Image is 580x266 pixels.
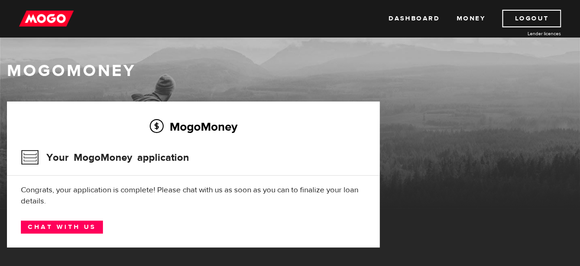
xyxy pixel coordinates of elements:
h2: MogoMoney [21,117,366,136]
a: Chat with us [21,221,103,234]
a: Dashboard [389,10,440,27]
h1: MogoMoney [7,61,573,81]
a: Money [456,10,485,27]
div: Congrats, your application is complete! Please chat with us as soon as you can to finalize your l... [21,184,366,207]
a: Logout [502,10,561,27]
a: Lender licences [491,30,561,37]
img: mogo_logo-11ee424be714fa7cbb0f0f49df9e16ec.png [19,10,74,27]
h3: Your MogoMoney application [21,146,189,170]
